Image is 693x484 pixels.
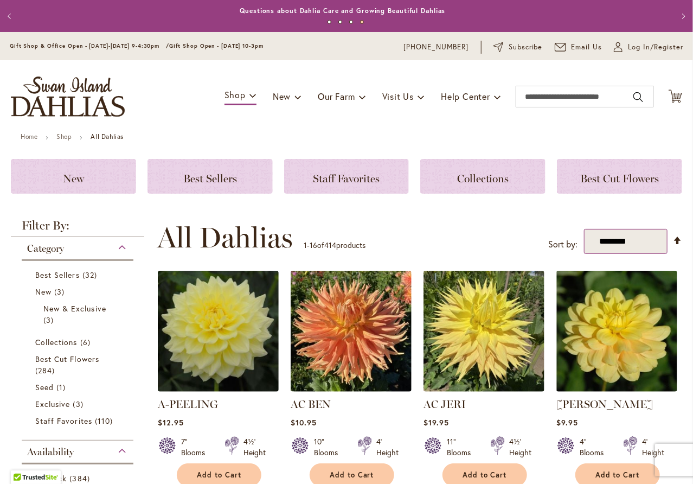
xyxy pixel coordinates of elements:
span: 1 [56,381,68,393]
a: Seed [35,381,123,393]
span: Availability [27,446,74,458]
span: $19.95 [424,417,449,428]
button: 4 of 4 [360,20,364,24]
div: 10" Blooms [314,436,344,458]
span: Email Us [572,42,602,53]
span: Add to Cart [463,470,507,480]
a: Subscribe [493,42,543,53]
span: Best Sellers [183,172,237,185]
a: New &amp; Exclusive [43,303,114,326]
span: New [273,91,291,102]
strong: Filter By: [11,220,144,237]
div: 4' Height [376,436,399,458]
span: Log In/Register [628,42,683,53]
a: AC JERI [424,398,466,411]
span: New & Exclusive [43,303,106,314]
a: Log In/Register [614,42,683,53]
div: 4½' Height [509,436,531,458]
span: 16 [310,240,317,250]
span: 284 [35,365,57,376]
span: Collections [457,172,509,185]
a: Home [21,132,37,141]
a: [PHONE_NUMBER] [403,42,469,53]
a: Email Us [555,42,602,53]
a: A-PEELING [158,398,218,411]
span: $9.95 [556,417,578,428]
span: Gift Shop Open - [DATE] 10-3pm [169,42,264,49]
div: 11" Blooms [447,436,477,458]
a: In Stock 384 [35,473,123,484]
span: 384 [69,473,92,484]
a: Best Sellers [35,269,123,281]
button: 1 of 4 [328,20,331,24]
span: 414 [324,240,336,250]
span: $12.95 [158,417,184,428]
a: store logo [11,77,125,117]
span: 6 [80,336,93,348]
div: 4½' Height [243,436,266,458]
a: Best Cut Flowers [557,159,682,194]
a: Shop [56,132,72,141]
a: AC BEN [291,384,412,394]
div: 4' Height [642,436,664,458]
strong: All Dahlias [91,132,124,141]
img: AHOY MATEY [556,271,677,392]
span: Gift Shop & Office Open - [DATE]-[DATE] 9-4:30pm / [10,42,169,49]
img: AC Jeri [424,271,544,392]
span: Visit Us [382,91,414,102]
span: New [35,286,52,297]
span: Our Farm [318,91,355,102]
span: All Dahlias [157,221,293,254]
div: 4" Blooms [580,436,610,458]
a: AC Jeri [424,384,544,394]
span: Subscribe [509,42,543,53]
span: Add to Cart [330,470,374,480]
span: 1 [304,240,307,250]
span: Help Center [441,91,490,102]
a: New [11,159,136,194]
span: Exclusive [35,399,70,409]
span: Seed [35,382,54,392]
span: Staff Favorites [313,172,380,185]
p: - of products [304,237,365,254]
span: New [63,172,84,185]
span: Collections [35,337,78,347]
span: Best Cut Flowers [35,354,99,364]
a: New [35,286,123,297]
button: 2 of 4 [338,20,342,24]
span: Best Cut Flowers [580,172,659,185]
label: Sort by: [548,234,578,254]
a: Best Cut Flowers [35,353,123,376]
a: Exclusive [35,398,123,410]
a: Questions about Dahlia Care and Growing Beautiful Dahlias [240,7,445,15]
a: Collections [420,159,546,194]
div: 7" Blooms [181,436,211,458]
a: AC BEN [291,398,331,411]
span: 3 [73,398,86,410]
span: Shop [224,89,246,100]
iframe: Launch Accessibility Center [8,445,39,476]
a: Best Sellers [147,159,273,194]
a: AHOY MATEY [556,384,677,394]
span: Category [27,243,64,254]
button: Next [671,5,693,27]
span: 110 [95,415,116,426]
img: AC BEN [291,271,412,392]
span: Add to Cart [197,470,241,480]
a: Collections [35,336,123,348]
span: 3 [43,314,56,326]
span: 3 [54,286,67,297]
span: Add to Cart [595,470,640,480]
a: A-Peeling [158,384,279,394]
a: [PERSON_NAME] [556,398,653,411]
a: Staff Favorites [35,415,123,426]
span: $10.95 [291,417,317,428]
img: A-Peeling [158,271,279,392]
button: 3 of 4 [349,20,353,24]
span: Staff Favorites [35,416,92,426]
span: Best Sellers [35,270,80,280]
a: Staff Favorites [284,159,409,194]
span: 32 [82,269,100,281]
